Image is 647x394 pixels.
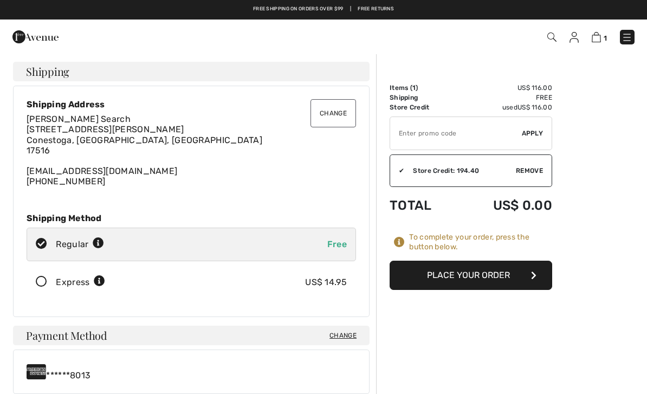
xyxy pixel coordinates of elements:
span: 1 [604,34,607,42]
td: used [457,102,552,112]
span: [PERSON_NAME] Search [27,114,131,124]
img: Shopping Bag [592,32,601,42]
td: US$ 116.00 [457,83,552,93]
td: Items ( ) [390,83,457,93]
td: Shipping [390,93,457,102]
td: Store Credit [390,102,457,112]
div: Store Credit: 194.40 [404,166,516,176]
img: Search [547,33,557,42]
span: | [350,5,351,13]
div: ✔ [390,166,404,176]
button: Place Your Order [390,261,552,290]
img: 1ère Avenue [12,26,59,48]
div: US$ 14.95 [305,276,347,289]
span: Remove [516,166,543,176]
a: Free Returns [358,5,394,13]
a: [PHONE_NUMBER] [27,176,105,186]
div: Regular [56,238,104,251]
div: To complete your order, press the button below. [409,232,552,252]
span: [STREET_ADDRESS][PERSON_NAME] Conestoga, [GEOGRAPHIC_DATA], [GEOGRAPHIC_DATA] 17516 [27,124,262,155]
td: US$ 0.00 [457,187,552,224]
span: 1 [412,84,416,92]
button: Change [310,99,356,127]
a: Free shipping on orders over $99 [253,5,344,13]
span: Shipping [26,66,69,77]
span: Change [329,331,357,340]
a: 1ère Avenue [12,31,59,41]
img: Menu [622,32,632,43]
div: Shipping Method [27,213,356,223]
img: My Info [570,32,579,43]
div: Shipping Address [27,99,356,109]
td: Total [390,187,457,224]
span: Payment Method [26,330,107,341]
div: Express [56,276,105,289]
span: Apply [522,128,544,138]
a: 1 [592,30,607,43]
td: Free [457,93,552,102]
span: Free [327,239,347,249]
div: [EMAIL_ADDRESS][DOMAIN_NAME] [27,114,356,186]
span: US$ 116.00 [517,104,552,111]
input: Promo code [390,117,522,150]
